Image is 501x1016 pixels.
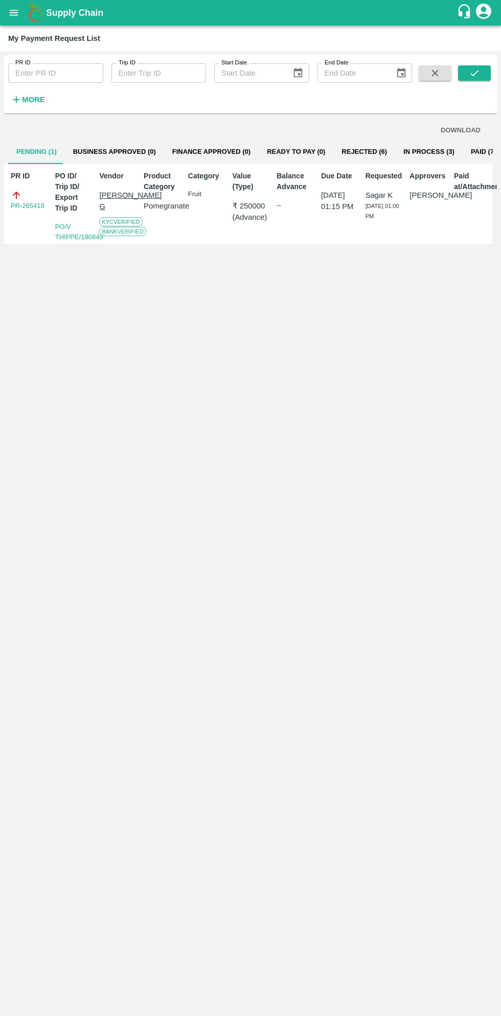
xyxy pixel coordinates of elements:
p: Value (Type) [233,171,269,192]
input: Start Date [214,63,284,83]
p: Sagar K [366,190,402,201]
button: In Process (3) [395,140,463,164]
p: [PERSON_NAME] G [99,190,135,213]
p: Approvers [409,171,446,181]
button: Choose date [392,63,411,83]
a: PR-265418 [11,201,44,211]
p: Paid at/Attachments [454,171,490,192]
div: customer-support [457,4,474,22]
p: Product Category [144,171,180,192]
b: Supply Chain [46,8,103,18]
input: End Date [317,63,388,83]
p: Fruit [188,190,224,199]
span: KYC Verified [99,217,142,226]
input: Enter PR ID [8,63,103,83]
button: Choose date [288,63,308,83]
strong: More [22,96,45,104]
img: logo [26,3,46,23]
p: PO ID/ Trip ID/ Export Trip ID [55,171,92,214]
label: PR ID [15,59,31,67]
p: Balance Advance [277,171,313,192]
label: Start Date [221,59,247,67]
p: Category [188,171,224,181]
a: Supply Chain [46,6,457,20]
p: Pomegranate [144,200,180,212]
button: Ready To Pay (0) [259,140,333,164]
div: My Payment Request List [8,32,100,45]
input: Enter Trip ID [111,63,207,83]
a: PO/V THIPPE/180849 [55,223,103,241]
p: ( Advance ) [233,212,269,223]
label: End Date [325,59,348,67]
p: Vendor [99,171,135,181]
button: Pending (1) [8,140,65,164]
button: Rejected (6) [333,140,395,164]
p: Due Date [321,171,357,181]
button: open drawer [2,1,26,25]
p: [PERSON_NAME] [409,190,446,201]
span: [DATE] 01:00 PM [366,203,399,219]
p: PR ID [11,171,47,181]
p: Requested [366,171,402,181]
label: Trip ID [119,59,135,67]
button: More [8,91,48,108]
div: account of current user [474,2,493,24]
p: [DATE] 01:15 PM [321,190,357,213]
button: Finance Approved (0) [164,140,259,164]
button: Business Approved (0) [65,140,164,164]
button: DOWNLOAD [437,122,485,140]
p: ₹ 250000 [233,200,269,212]
div: -- [277,200,313,211]
span: Bank Verified [99,227,146,236]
